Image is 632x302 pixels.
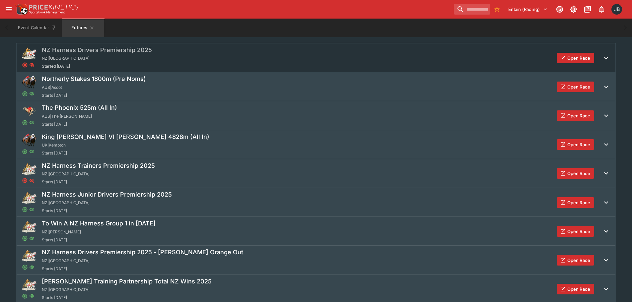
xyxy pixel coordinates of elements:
button: Open Race [557,168,594,179]
img: harness_racing.png [22,277,36,292]
button: Select Tenant [504,4,552,15]
img: Sportsbook Management [29,11,65,14]
span: Starts [DATE] [42,121,117,128]
span: Starts [DATE] [42,208,172,214]
svg: Visible [29,293,35,299]
svg: Open [22,264,28,270]
button: Open Race [557,197,594,208]
img: harness_racing.png [22,46,36,61]
img: harness_racing.png [22,191,36,205]
div: Josh Brown [611,4,622,15]
input: search [454,4,490,15]
svg: Open [22,91,28,97]
img: harness_racing.png [22,162,36,176]
h5: NZ Harness Junior Drivers Premiership 2025 [42,191,172,198]
button: Documentation [582,3,594,15]
button: No Bookmarks [492,4,502,15]
span: NZ | [GEOGRAPHIC_DATA] [42,286,212,293]
h5: King [PERSON_NAME] VI [PERSON_NAME] 4828m (All In) [42,133,209,141]
svg: Open [22,207,28,212]
svg: Closed [22,62,28,68]
button: NZ Harness Drivers Premiership 2025 - [PERSON_NAME] Orange OutNZ|[GEOGRAPHIC_DATA]Starts [DATE]Op... [17,246,615,274]
button: Futures [62,19,104,37]
button: Open Race [557,139,594,150]
h5: NZ Harness Trainers Premiership 2025 [42,162,155,169]
span: NZ | [GEOGRAPHIC_DATA] [42,258,243,264]
span: NZ | [PERSON_NAME] [42,229,156,235]
button: Connected to PK [554,3,566,15]
span: NZ | [GEOGRAPHIC_DATA] [42,55,152,62]
button: Open Race [557,53,594,63]
button: Josh Brown [609,2,624,17]
span: Started [DATE] [42,63,152,70]
img: horse_racing.png [22,75,36,90]
svg: Open [22,293,28,299]
svg: Open [22,149,28,155]
img: harness_racing.png [22,219,36,234]
button: Event Calendar [14,19,60,37]
button: NZ Harness Drivers Premiership 2025NZ|[GEOGRAPHIC_DATA]Started [DATE]Open Race [17,43,615,72]
svg: Visible [29,265,35,270]
svg: Open [22,235,28,241]
svg: Visible [29,236,35,241]
button: Open Race [557,255,594,266]
span: Starts [DATE] [42,237,156,243]
img: PriceKinetics Logo [15,3,28,16]
button: Toggle light/dark mode [568,3,580,15]
span: Starts [DATE] [42,179,155,185]
img: harness_racing.png [22,248,36,263]
svg: Closed [22,178,28,184]
svg: Visible [29,207,35,212]
span: Starts [DATE] [42,92,146,99]
span: Starts [DATE] [42,266,243,272]
h5: [PERSON_NAME] Training Partnership Total NZ Wins 2025 [42,277,212,285]
svg: Open [22,120,28,126]
img: horse_racing.png [22,133,36,148]
svg: Hidden [29,62,35,68]
span: Starts [DATE] [42,294,212,301]
button: Northerly Stakes 1800m (Pre Noms)AUS|AscotStarts [DATE]Open Race [17,72,615,101]
button: NZ Harness Trainers Premiership 2025NZ|[GEOGRAPHIC_DATA]Starts [DATE]Open Race [17,159,615,188]
button: The Phoenix 525m (All In)AUS|The [PERSON_NAME]Starts [DATE]Open Race [17,101,615,130]
button: open drawer [3,3,15,15]
h5: NZ Harness Drivers Premiership 2025 - [PERSON_NAME] Orange Out [42,248,243,256]
button: Open Race [557,110,594,121]
button: Notifications [596,3,607,15]
span: AUS | The [PERSON_NAME] [42,113,117,120]
img: greyhound_racing.png [22,104,36,118]
h5: To Win A NZ Harness Group 1 in [DATE] [42,219,156,227]
h5: NZ Harness Drivers Premiership 2025 [42,46,152,54]
h5: The Phoenix 525m (All In) [42,104,117,111]
svg: Visible [29,120,35,125]
svg: Visible [29,149,35,154]
button: To Win A NZ Harness Group 1 in [DATE]NZ|[PERSON_NAME]Starts [DATE]Open Race [17,217,615,246]
span: AUS | Ascot [42,84,146,91]
span: Starts [DATE] [42,150,209,156]
button: NZ Harness Junior Drivers Premiership 2025NZ|[GEOGRAPHIC_DATA]Starts [DATE]Open Race [17,188,615,217]
button: Open Race [557,284,594,294]
span: UK | Kempton [42,142,209,149]
button: Open Race [557,82,594,92]
button: King [PERSON_NAME] VI [PERSON_NAME] 4828m (All In)UK|KemptonStarts [DATE]Open Race [17,130,615,159]
svg: Hidden [29,178,35,183]
span: NZ | [GEOGRAPHIC_DATA] [42,200,172,206]
button: Open Race [557,226,594,237]
img: PriceKinetics [29,5,78,10]
svg: Visible [29,91,35,96]
span: NZ | [GEOGRAPHIC_DATA] [42,171,155,177]
h5: Northerly Stakes 1800m (Pre Noms) [42,75,146,83]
